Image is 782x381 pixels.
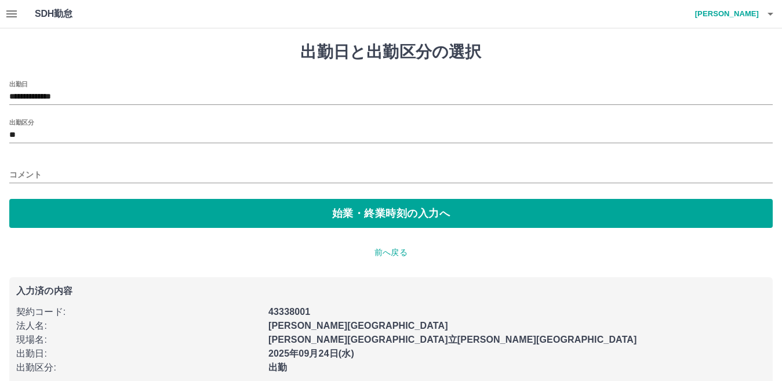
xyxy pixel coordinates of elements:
p: 出勤日 : [16,347,261,361]
p: 出勤区分 : [16,361,261,375]
button: 始業・終業時刻の入力へ [9,199,773,228]
label: 出勤区分 [9,118,34,126]
p: 前へ戻る [9,246,773,259]
h1: 出勤日と出勤区分の選択 [9,42,773,62]
b: [PERSON_NAME][GEOGRAPHIC_DATA]立[PERSON_NAME][GEOGRAPHIC_DATA] [268,335,637,344]
label: 出勤日 [9,79,28,88]
p: 契約コード : [16,305,261,319]
p: 法人名 : [16,319,261,333]
b: 2025年09月24日(水) [268,349,354,358]
b: 43338001 [268,307,310,317]
p: 入力済の内容 [16,286,766,296]
b: 出勤 [268,362,287,372]
p: 現場名 : [16,333,261,347]
b: [PERSON_NAME][GEOGRAPHIC_DATA] [268,321,448,331]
